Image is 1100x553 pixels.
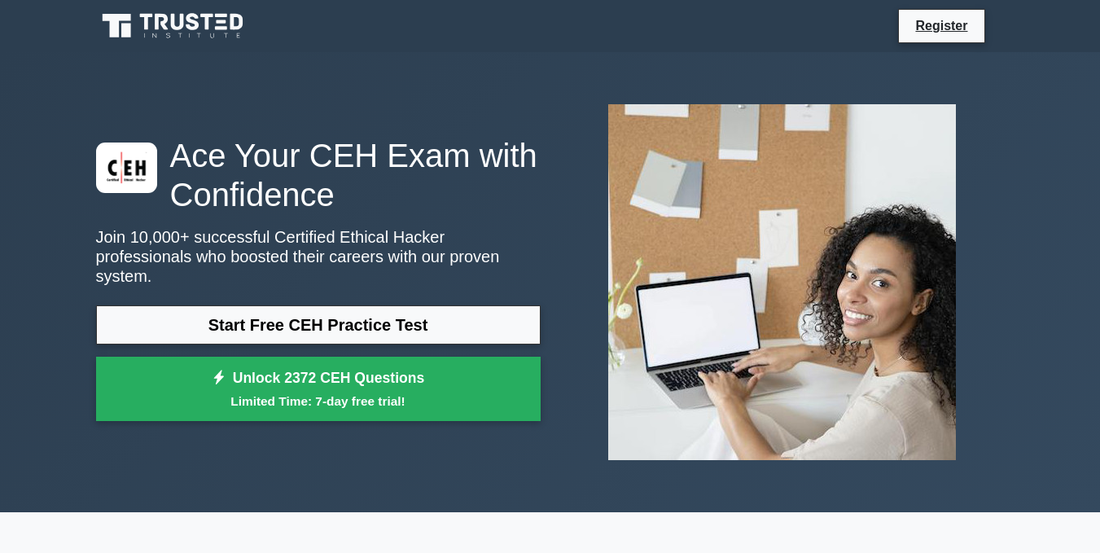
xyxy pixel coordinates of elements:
h1: Ace Your CEH Exam with Confidence [96,136,541,214]
a: Unlock 2372 CEH QuestionsLimited Time: 7-day free trial! [96,357,541,422]
a: Register [905,15,977,36]
p: Join 10,000+ successful Certified Ethical Hacker professionals who boosted their careers with our... [96,227,541,286]
small: Limited Time: 7-day free trial! [116,392,520,410]
a: Start Free CEH Practice Test [96,305,541,345]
